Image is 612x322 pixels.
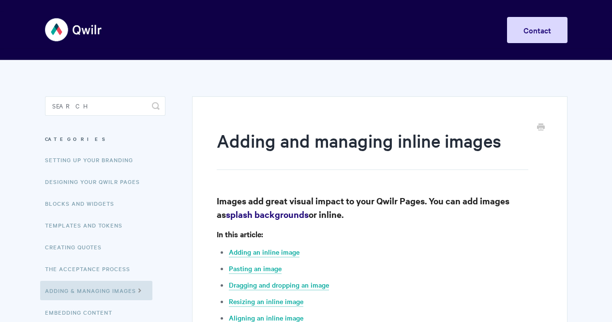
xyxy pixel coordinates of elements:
[229,280,329,291] a: Dragging and dropping an image
[45,130,165,148] h3: Categories
[45,96,165,116] input: Search
[45,215,130,235] a: Templates and Tokens
[229,263,282,274] a: Pasting an image
[45,303,119,322] a: Embedding Content
[229,296,303,307] a: Resizing an inline image
[229,247,299,258] a: Adding an inline image
[217,128,528,170] h1: Adding and managing inline images
[45,194,121,213] a: Blocks and Widgets
[507,17,567,43] a: Contact
[45,12,103,48] img: Qwilr Help Center
[226,208,309,220] a: splash backgrounds
[45,172,147,191] a: Designing Your Qwilr Pages
[217,194,542,221] h3: Images add great visual impact to your Qwilr Pages. You can add images as or inline.
[45,237,109,257] a: Creating Quotes
[537,123,545,133] a: Print this Article
[217,229,263,239] strong: In this article:
[45,259,137,278] a: The Acceptance Process
[40,281,152,300] a: Adding & Managing Images
[45,150,140,169] a: Setting up your Branding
